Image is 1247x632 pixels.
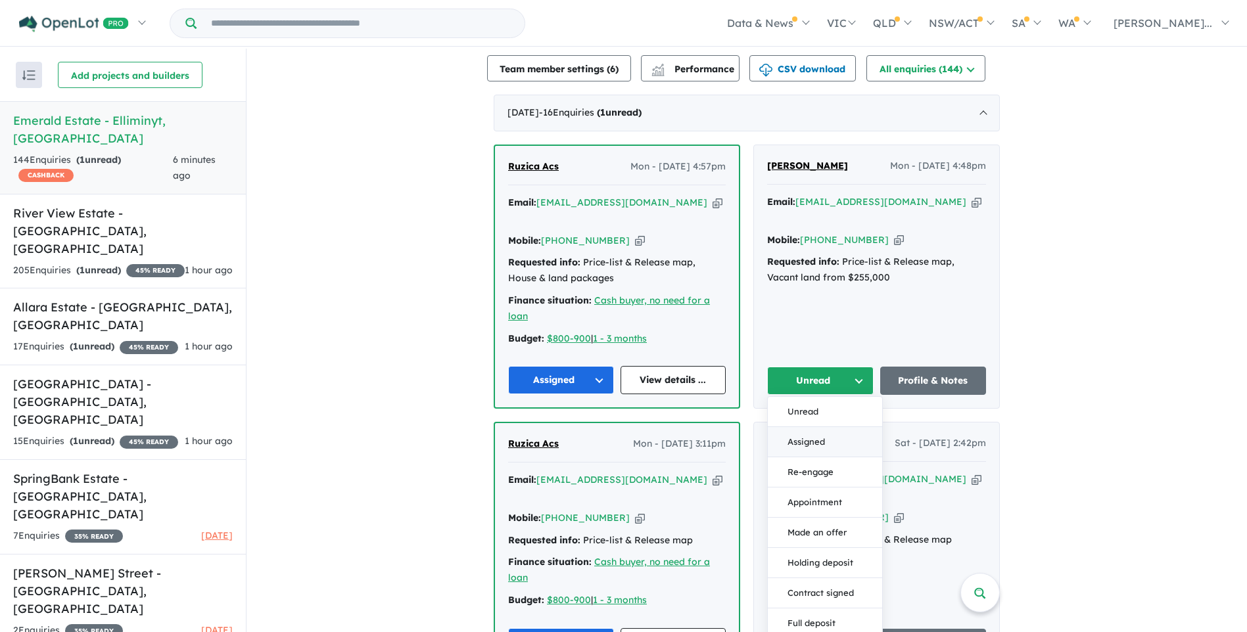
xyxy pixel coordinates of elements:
strong: ( unread) [597,106,642,118]
button: Performance [641,55,740,81]
a: [PHONE_NUMBER] [541,512,630,524]
span: 1 hour ago [185,435,233,447]
span: 1 [73,340,78,352]
button: CSV download [749,55,856,81]
strong: Requested info: [508,256,580,268]
button: Contract signed [768,578,882,608]
h5: [PERSON_NAME] Street - [GEOGRAPHIC_DATA] , [GEOGRAPHIC_DATA] [13,564,233,618]
strong: Finance situation: [508,556,592,568]
strong: Email: [767,196,795,208]
strong: Requested info: [508,534,580,546]
a: 1 - 3 months [593,594,647,606]
a: $800-900 [547,594,591,606]
strong: ( unread) [70,435,114,447]
span: Ruzica Acs [508,160,559,172]
h5: Allara Estate - [GEOGRAPHIC_DATA] , [GEOGRAPHIC_DATA] [13,298,233,334]
div: 15 Enquir ies [13,434,178,449]
a: [PERSON_NAME] [767,158,848,174]
a: [EMAIL_ADDRESS][DOMAIN_NAME] [536,474,707,485]
button: Copy [713,473,722,487]
a: [EMAIL_ADDRESS][DOMAIN_NAME] [536,196,707,208]
button: Holding deposit [768,548,882,578]
img: bar-chart.svg [651,68,665,76]
div: 17 Enquir ies [13,339,178,355]
img: Openlot PRO Logo White [19,16,129,32]
button: Copy [894,510,904,524]
strong: Budget: [508,594,544,606]
img: download icon [759,64,772,77]
div: | [508,331,726,347]
button: Copy [894,233,904,247]
span: 6 [610,63,615,75]
a: Ruzica Acs [508,159,559,175]
a: [PHONE_NUMBER] [541,235,630,246]
span: [PERSON_NAME] [767,160,848,171]
span: 1 [73,435,78,447]
a: Ruzica Acs [508,436,559,452]
strong: ( unread) [76,264,121,276]
span: Performance [653,63,734,75]
a: Cash buyer, no need for a loan [508,556,710,583]
button: Copy [972,195,981,209]
h5: SpringBank Estate - [GEOGRAPHIC_DATA] , [GEOGRAPHIC_DATA] [13,470,233,523]
div: Price-list & Release map, House & land packages [508,255,726,286]
span: 1 [80,264,85,276]
button: All enquiries (144) [866,55,985,81]
button: Assigned [768,427,882,457]
span: 1 [600,106,605,118]
img: line-chart.svg [652,64,664,71]
button: Copy [635,234,645,248]
span: 45 % READY [120,436,178,449]
span: [PERSON_NAME]... [1114,16,1212,30]
strong: Requested info: [767,256,839,267]
button: Re-engage [768,457,882,487]
strong: Finance situation: [508,294,592,306]
a: View details ... [621,366,726,394]
button: Unread [768,397,882,427]
a: Cash buyer, no need for a loan [508,294,710,322]
strong: Mobile: [508,512,541,524]
span: Mon - [DATE] 3:11pm [633,436,726,452]
a: $800-900 [547,332,591,344]
a: [PHONE_NUMBER] [800,234,889,246]
span: Mon - [DATE] 4:48pm [890,158,986,174]
a: Profile & Notes [880,367,987,395]
span: 45 % READY [126,264,185,277]
div: 7 Enquir ies [13,528,123,544]
div: Price-list & Release map [508,533,726,549]
strong: Email: [508,196,536,208]
span: Ruzica Acs [508,438,559,449]
span: 1 [80,154,85,166]
input: Try estate name, suburb, builder or developer [199,9,522,37]
div: [DATE] [494,95,1000,131]
div: | [508,593,726,608]
span: 1 hour ago [185,264,233,276]
button: Made an offer [768,518,882,548]
button: Team member settings (6) [487,55,631,81]
span: 35 % READY [65,530,123,543]
div: 144 Enquir ies [13,152,173,184]
span: CASHBACK [18,169,74,182]
img: sort.svg [22,70,35,80]
span: 45 % READY [120,341,178,354]
button: Unread [767,367,874,395]
span: - 16 Enquir ies [539,106,642,118]
a: 1 - 3 months [593,332,647,344]
button: Assigned [508,366,614,394]
button: Copy [635,511,645,525]
strong: Budget: [508,332,544,344]
h5: [GEOGRAPHIC_DATA] - [GEOGRAPHIC_DATA] , [GEOGRAPHIC_DATA] [13,375,233,428]
div: 205 Enquir ies [13,263,185,279]
strong: ( unread) [76,154,121,166]
h5: River View Estate - [GEOGRAPHIC_DATA] , [GEOGRAPHIC_DATA] [13,204,233,258]
h5: Emerald Estate - Elliminyt , [GEOGRAPHIC_DATA] [13,112,233,147]
span: 1 hour ago [185,340,233,352]
button: Copy [713,196,722,210]
strong: Email: [508,474,536,485]
button: Appointment [768,487,882,518]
